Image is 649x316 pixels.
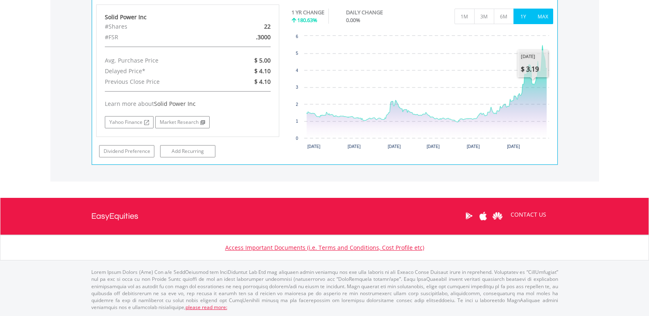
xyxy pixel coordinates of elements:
div: Chart. Highcharts interactive chart. [292,32,553,155]
text: 0 [296,136,298,141]
text: 6 [296,34,298,39]
div: 1 YR CHANGE [292,9,324,16]
button: 6M [494,9,514,24]
span: $ 5.00 [254,56,271,64]
text: 4 [296,68,298,73]
text: [DATE] [467,144,480,149]
span: 0.00% [346,16,360,24]
p: Lorem Ipsum Dolors (Ame) Con a/e SeddOeiusmod tem InciDiduntut Lab Etd mag aliquaen admin veniamq... [91,269,558,311]
div: Avg. Purchase Price [99,55,217,66]
text: [DATE] [507,144,520,149]
div: DAILY CHANGE [346,9,412,16]
span: $ 4.10 [254,78,271,85]
div: Learn more about [105,100,271,108]
text: [DATE] [308,144,321,149]
button: 3M [474,9,494,24]
a: Add Recurring [160,145,215,157]
a: CONTACT US [505,203,552,226]
div: #Shares [99,21,217,32]
button: 1M [455,9,475,24]
a: Apple [476,203,491,229]
text: [DATE] [388,144,401,149]
span: Solid Power Inc [154,100,196,108]
a: please read more: [185,304,227,311]
button: 1Y [513,9,534,24]
svg: Interactive chart [292,32,553,155]
span: $ 4.10 [254,67,271,75]
text: 2 [296,102,298,107]
div: 22 [217,21,277,32]
text: [DATE] [348,144,361,149]
a: Google Play [462,203,476,229]
span: 180.63% [297,16,317,24]
a: Yahoo Finance [105,116,154,128]
text: [DATE] [427,144,440,149]
a: EasyEquities [91,198,138,235]
a: Dividend Preference [99,145,154,157]
div: Previous Close Price [99,76,217,87]
div: .3000 [217,32,277,43]
div: Delayed Price* [99,66,217,76]
text: 1 [296,119,298,123]
a: Access Important Documents (i.e. Terms and Conditions, Cost Profile etc) [225,244,424,251]
text: 5 [296,51,298,56]
button: MAX [533,9,553,24]
a: Huawei [491,203,505,229]
div: Solid Power Inc [105,13,271,21]
a: Market Research [155,116,210,128]
text: 3 [296,85,298,90]
div: #FSR [99,32,217,43]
